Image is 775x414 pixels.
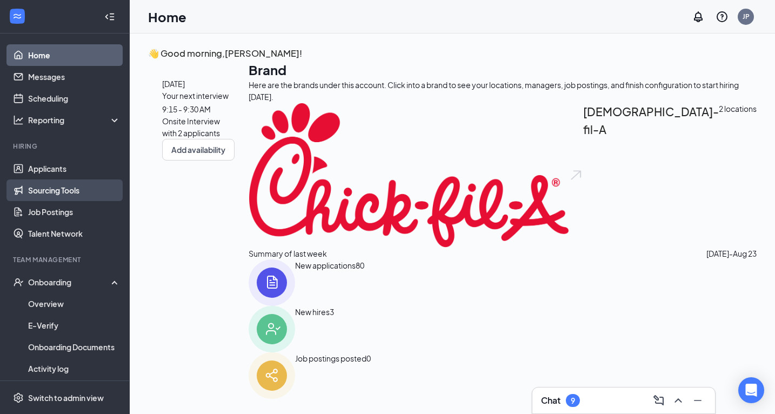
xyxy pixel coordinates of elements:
button: Add availability [162,139,235,161]
svg: QuestionInfo [716,10,729,23]
img: Chick-fil-A [249,103,569,248]
svg: Minimize [691,394,704,407]
img: icon [249,306,295,352]
a: E-Verify [28,315,121,336]
button: ChevronUp [670,392,687,409]
button: Minimize [689,392,706,409]
div: Job postings posted [295,352,366,399]
div: 9 [571,396,575,405]
div: Team Management [13,255,118,264]
a: Overview [28,293,121,315]
svg: ComposeMessage [652,394,665,407]
h1: Brand [249,61,757,79]
div: Hiring [13,142,118,151]
span: 9:15 - 9:30 AM [162,104,211,114]
a: Messages [28,66,121,88]
h3: Chat [541,395,560,406]
img: icon [249,259,295,306]
div: Here are the brands under this account. Click into a brand to see your locations, managers, job p... [249,79,757,103]
span: Your next interview [162,91,229,101]
div: New hires [295,306,330,352]
h1: Home [148,8,186,26]
h2: [DEMOGRAPHIC_DATA]-fil-A [583,103,719,248]
svg: ChevronUp [672,394,685,407]
svg: Analysis [13,115,24,125]
span: 80 [356,259,364,306]
button: ComposeMessage [650,392,667,409]
div: Onboarding [28,277,111,288]
a: Home [28,44,121,66]
svg: Settings [13,392,24,403]
span: 0 [366,352,371,399]
a: Activity log [28,358,121,379]
h3: 👋 Good morning, [PERSON_NAME] ! [148,46,757,61]
span: Summary of last week [249,248,327,259]
span: 3 [330,306,334,352]
a: Scheduling [28,88,121,109]
span: [DATE] [162,78,235,90]
span: Onsite Interview with 2 applicants [162,116,220,138]
a: Onboarding Documents [28,336,121,358]
img: icon [249,352,295,399]
div: JP [743,12,750,21]
span: [DATE] - Aug 23 [706,248,757,259]
a: Sourcing Tools [28,179,121,201]
div: Switch to admin view [28,392,104,403]
a: Team [28,379,121,401]
div: Reporting [28,115,121,125]
svg: WorkstreamLogo [12,11,23,22]
svg: Collapse [104,11,115,22]
span: 2 locations [719,103,757,248]
img: open.6027fd2a22e1237b5b06.svg [569,103,583,248]
a: Job Postings [28,201,121,223]
a: Applicants [28,158,121,179]
div: New applications [295,259,356,306]
svg: Notifications [692,10,705,23]
a: Talent Network [28,223,121,244]
svg: UserCheck [13,277,24,288]
div: Open Intercom Messenger [738,377,764,403]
